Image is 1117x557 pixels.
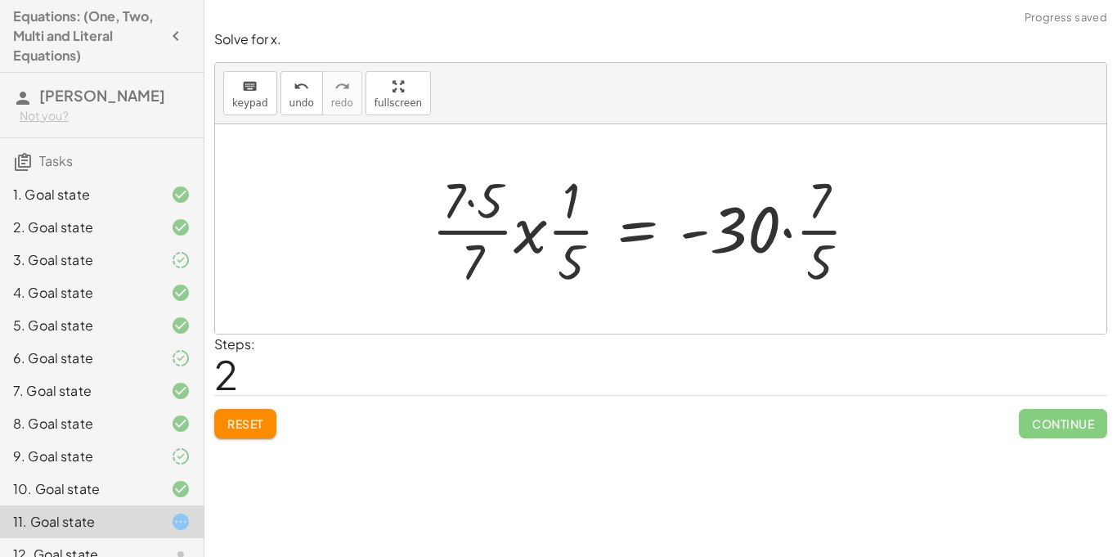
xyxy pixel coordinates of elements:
[171,414,191,433] i: Task finished and correct.
[171,316,191,335] i: Task finished and correct.
[227,416,263,431] span: Reset
[214,335,255,353] label: Steps:
[13,283,145,303] div: 4. Goal state
[1025,10,1107,26] span: Progress saved
[13,512,145,532] div: 11. Goal state
[232,97,268,109] span: keypad
[171,381,191,401] i: Task finished and correct.
[20,108,191,124] div: Not you?
[13,185,145,204] div: 1. Goal state
[214,30,1107,49] p: Solve for x.
[13,479,145,499] div: 10. Goal state
[242,77,258,97] i: keyboard
[171,283,191,303] i: Task finished and correct.
[366,71,431,115] button: fullscreen
[214,409,276,438] button: Reset
[13,381,145,401] div: 7. Goal state
[223,71,277,115] button: keyboardkeypad
[289,97,314,109] span: undo
[13,218,145,237] div: 2. Goal state
[13,414,145,433] div: 8. Goal state
[171,218,191,237] i: Task finished and correct.
[331,97,353,109] span: redo
[280,71,323,115] button: undoundo
[13,447,145,466] div: 9. Goal state
[171,250,191,270] i: Task finished and part of it marked as correct.
[171,512,191,532] i: Task started.
[294,77,309,97] i: undo
[334,77,350,97] i: redo
[322,71,362,115] button: redoredo
[171,185,191,204] i: Task finished and correct.
[39,86,165,105] span: [PERSON_NAME]
[214,349,238,399] span: 2
[39,152,73,169] span: Tasks
[171,348,191,368] i: Task finished and part of it marked as correct.
[13,348,145,368] div: 6. Goal state
[171,479,191,499] i: Task finished and correct.
[13,7,161,65] h4: Equations: (One, Two, Multi and Literal Equations)
[13,316,145,335] div: 5. Goal state
[375,97,422,109] span: fullscreen
[13,250,145,270] div: 3. Goal state
[171,447,191,466] i: Task finished and part of it marked as correct.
